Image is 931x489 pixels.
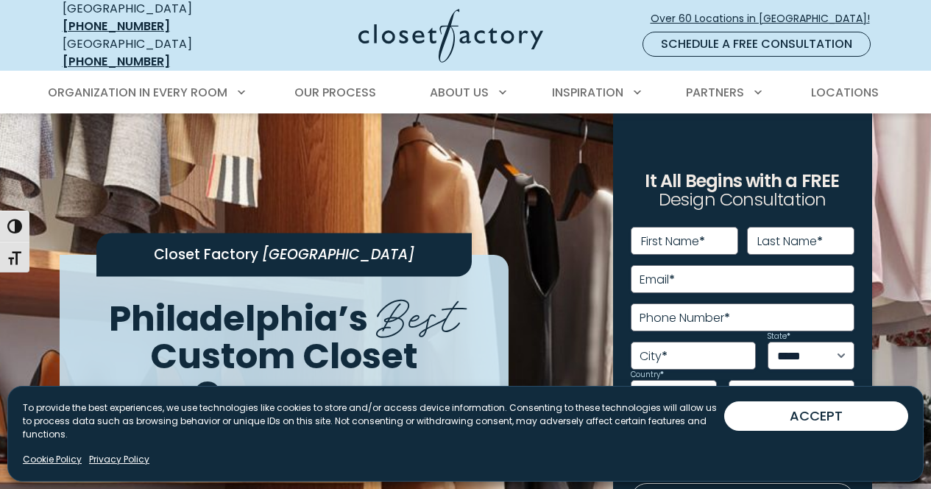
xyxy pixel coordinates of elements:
[757,236,823,247] label: Last Name
[154,245,258,265] span: Closet Factory
[262,245,414,265] span: [GEOGRAPHIC_DATA]
[645,169,839,193] span: It All Begins with a FREE
[640,274,675,286] label: Email
[811,84,879,101] span: Locations
[552,84,623,101] span: Inspiration
[23,453,82,466] a: Cookie Policy
[640,351,668,362] label: City
[686,84,744,101] span: Partners
[650,6,882,32] a: Over 60 Locations in [GEOGRAPHIC_DATA]!
[109,294,368,343] span: Philadelphia’s
[150,331,418,418] span: Custom Closet Company
[651,11,882,27] span: Over 60 Locations in [GEOGRAPHIC_DATA]!
[641,236,705,247] label: First Name
[376,278,459,345] span: Best
[38,72,894,113] nav: Primary Menu
[643,32,871,57] a: Schedule a Free Consultation
[89,453,149,466] a: Privacy Policy
[63,53,170,70] a: [PHONE_NUMBER]
[358,9,543,63] img: Closet Factory Logo
[63,18,170,35] a: [PHONE_NUMBER]
[724,401,908,431] button: ACCEPT
[63,35,243,71] div: [GEOGRAPHIC_DATA]
[430,84,489,101] span: About Us
[48,84,227,101] span: Organization in Every Room
[294,84,376,101] span: Our Process
[659,188,826,212] span: Design Consultation
[768,333,790,340] label: State
[23,401,724,441] p: To provide the best experiences, we use technologies like cookies to store and/or access device i...
[631,371,664,379] label: Country
[640,312,730,324] label: Phone Number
